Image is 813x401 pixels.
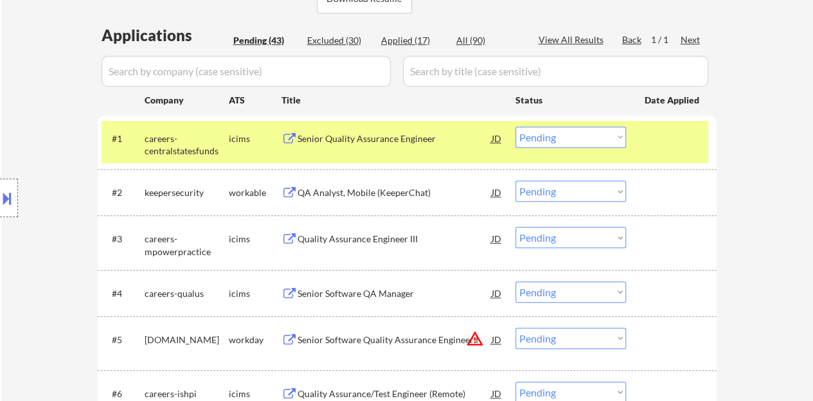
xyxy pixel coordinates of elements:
div: icims [229,388,281,400]
div: Applied (17) [381,34,445,47]
div: JD [490,181,503,204]
div: Quality Assurance Engineer III [298,233,492,245]
div: workable [229,186,281,199]
div: JD [490,227,503,250]
div: icims [229,132,281,145]
div: Next [681,33,701,46]
div: Senior Quality Assurance Engineer [298,132,492,145]
div: JD [490,127,503,150]
div: careers-ishpi [145,388,229,400]
div: All (90) [456,34,521,47]
div: icims [229,233,281,245]
div: #6 [112,388,134,400]
div: JD [490,328,503,351]
button: warning_amber [466,330,484,348]
div: Title [281,94,503,107]
div: Date Applied [645,94,701,107]
div: Back [622,33,643,46]
div: Quality Assurance/Test Engineer (Remote) [298,388,492,400]
div: 1 / 1 [651,33,681,46]
div: Excluded (30) [307,34,371,47]
div: workday [229,334,281,346]
div: ATS [229,94,281,107]
div: Status [515,88,626,111]
input: Search by company (case sensitive) [102,56,391,87]
div: Senior Software Quality Assurance Engineer I [298,334,492,346]
div: #5 [112,334,134,346]
div: Applications [102,28,229,43]
div: Senior Software QA Manager [298,287,492,300]
input: Search by title (case sensitive) [403,56,708,87]
div: icims [229,287,281,300]
div: Pending (43) [233,34,298,47]
div: View All Results [539,33,607,46]
div: JD [490,281,503,305]
div: QA Analyst, Mobile (KeeperChat) [298,186,492,199]
div: [DOMAIN_NAME] [145,334,229,346]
